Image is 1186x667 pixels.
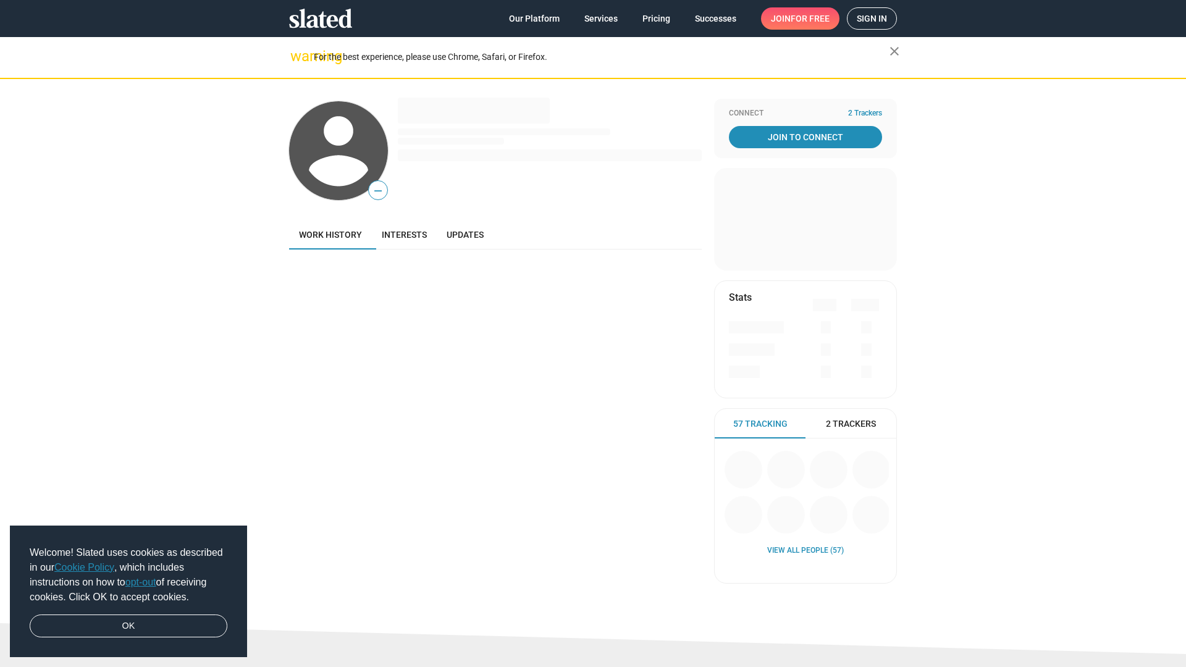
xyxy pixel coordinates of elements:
[729,291,752,304] mat-card-title: Stats
[437,220,494,250] a: Updates
[499,7,570,30] a: Our Platform
[382,230,427,240] span: Interests
[299,230,362,240] span: Work history
[509,7,560,30] span: Our Platform
[761,7,839,30] a: Joinfor free
[447,230,484,240] span: Updates
[857,8,887,29] span: Sign in
[54,562,114,573] a: Cookie Policy
[771,7,830,30] span: Join
[791,7,830,30] span: for free
[289,220,372,250] a: Work history
[848,109,882,119] span: 2 Trackers
[887,44,902,59] mat-icon: close
[733,418,788,430] span: 57 Tracking
[30,545,227,605] span: Welcome! Slated uses cookies as described in our , which includes instructions on how to of recei...
[729,126,882,148] a: Join To Connect
[731,126,880,148] span: Join To Connect
[10,526,247,658] div: cookieconsent
[369,183,387,199] span: —
[767,546,844,556] a: View all People (57)
[826,418,876,430] span: 2 Trackers
[633,7,680,30] a: Pricing
[695,7,736,30] span: Successes
[847,7,897,30] a: Sign in
[125,577,156,587] a: opt-out
[574,7,628,30] a: Services
[685,7,746,30] a: Successes
[729,109,882,119] div: Connect
[290,49,305,64] mat-icon: warning
[584,7,618,30] span: Services
[372,220,437,250] a: Interests
[30,615,227,638] a: dismiss cookie message
[314,49,889,65] div: For the best experience, please use Chrome, Safari, or Firefox.
[642,7,670,30] span: Pricing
